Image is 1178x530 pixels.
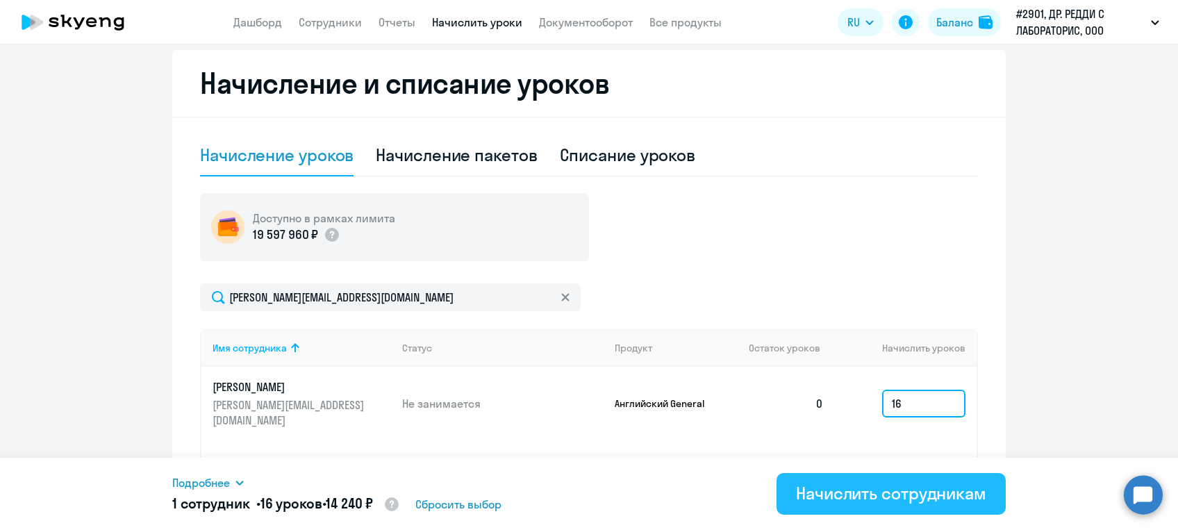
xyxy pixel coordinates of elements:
a: Документооборот [539,15,633,29]
h5: Доступно в рамках лимита [253,210,395,226]
div: Статус [402,342,604,354]
h2: Начисление и списание уроков [200,67,978,100]
img: wallet-circle.png [211,210,244,244]
span: Остаток уроков [749,342,820,354]
div: Начислить сотрудникам [796,482,986,504]
a: Все продукты [649,15,722,29]
span: 16 уроков [260,495,322,512]
a: Отчеты [379,15,415,29]
div: Списание уроков [560,144,696,166]
p: 19 597 960 ₽ [253,226,318,244]
a: Сотрудники [299,15,362,29]
span: Подробнее [172,474,230,491]
div: Имя сотрудника [213,342,391,354]
span: RU [847,14,860,31]
th: Начислить уроков [835,329,977,367]
h5: 1 сотрудник • • [172,494,400,515]
p: Не занимается [402,396,604,411]
div: Остаток уроков [749,342,835,354]
div: Имя сотрудника [213,342,287,354]
div: Продукт [615,342,652,354]
div: Начисление уроков [200,144,354,166]
p: Английский General [615,397,719,410]
div: Баланс [936,14,973,31]
span: 14 240 ₽ [326,495,373,512]
button: Балансbalance [928,8,1001,36]
button: RU [838,8,883,36]
div: Продукт [615,342,738,354]
td: 0 [738,367,835,440]
input: Поиск по имени, email, продукту или статусу [200,283,581,311]
div: Статус [402,342,432,354]
a: Дашборд [233,15,282,29]
span: Сбросить выбор [415,496,501,513]
a: [PERSON_NAME][PERSON_NAME][EMAIL_ADDRESS][DOMAIN_NAME] [213,379,391,428]
div: Начисление пакетов [376,144,537,166]
p: [PERSON_NAME][EMAIL_ADDRESS][DOMAIN_NAME] [213,397,368,428]
img: balance [979,15,993,29]
button: #2901, ДР. РЕДДИ С ЛАБОРАТОРИС, ООО [1009,6,1166,39]
a: Начислить уроки [432,15,522,29]
p: #2901, ДР. РЕДДИ С ЛАБОРАТОРИС, ООО [1016,6,1145,39]
p: [PERSON_NAME] [213,379,368,395]
button: Начислить сотрудникам [777,473,1006,515]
